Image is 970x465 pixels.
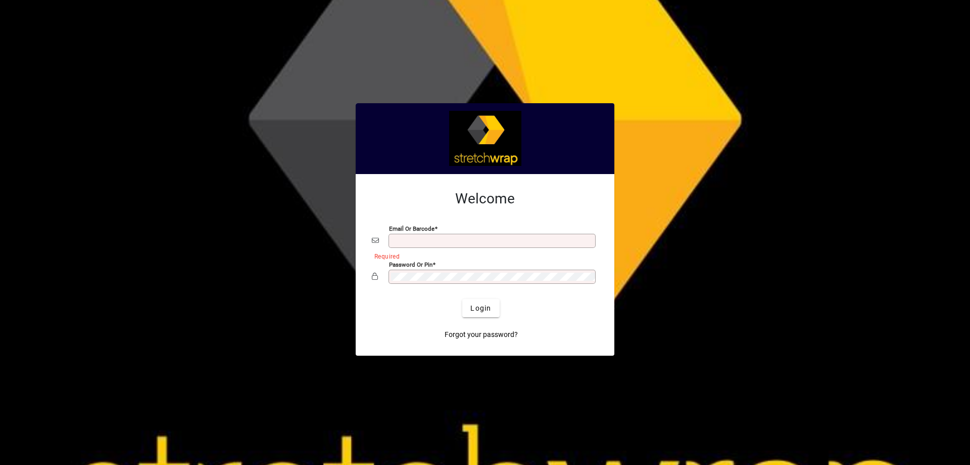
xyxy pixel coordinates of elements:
mat-label: Email or Barcode [389,225,434,232]
mat-label: Password or Pin [389,261,432,268]
mat-error: Required [374,250,590,261]
span: Login [470,303,491,314]
span: Forgot your password? [445,329,518,340]
button: Login [462,299,499,317]
a: Forgot your password? [441,325,522,344]
h2: Welcome [372,190,598,207]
